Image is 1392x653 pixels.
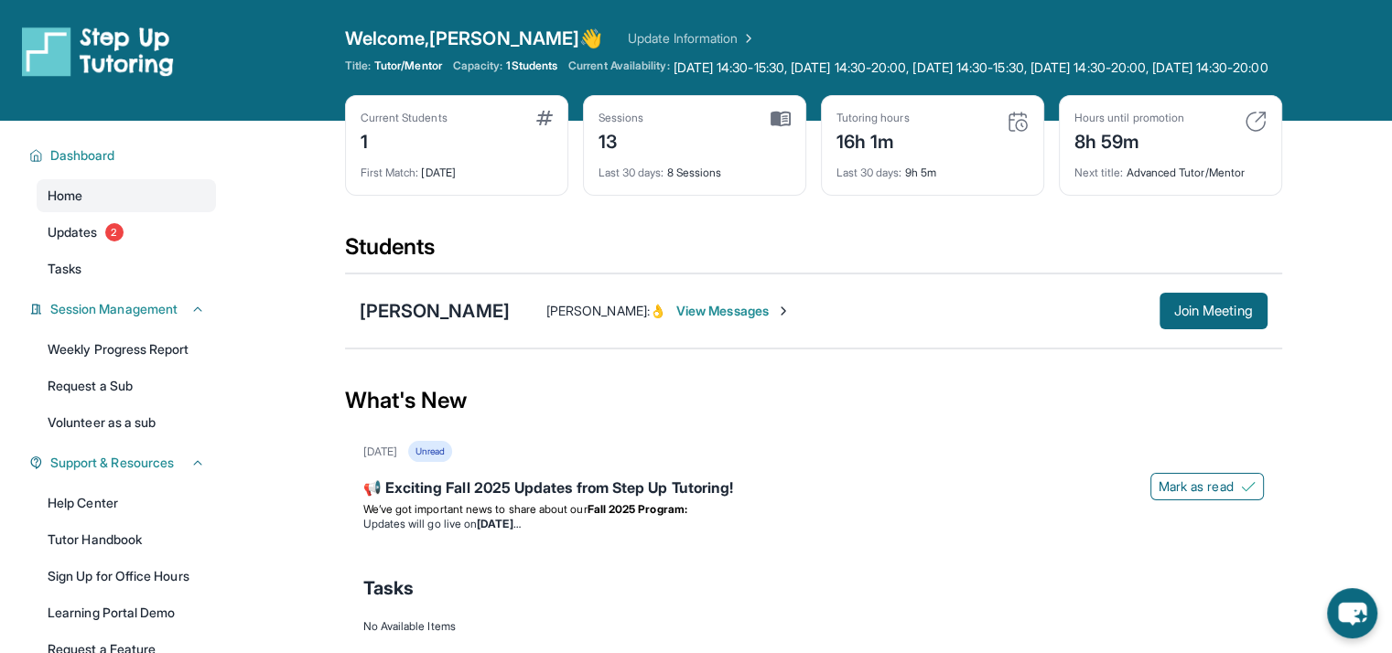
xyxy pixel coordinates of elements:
[363,619,1264,634] div: No Available Items
[43,454,205,472] button: Support & Resources
[650,303,665,318] span: 👌
[776,304,791,318] img: Chevron-Right
[48,187,82,205] span: Home
[628,29,756,48] a: Update Information
[50,300,178,318] span: Session Management
[599,166,664,179] span: Last 30 days :
[105,223,124,241] span: 2
[43,300,205,318] button: Session Management
[568,59,669,77] span: Current Availability:
[361,155,553,180] div: [DATE]
[738,29,756,48] img: Chevron Right
[37,333,216,366] a: Weekly Progress Report
[1150,473,1264,500] button: Mark as read
[363,476,1264,502] div: 📢 Exciting Fall 2025 Updates from Step Up Tutoring!
[1074,125,1184,155] div: 8h 59m
[360,298,510,324] div: [PERSON_NAME]
[37,487,216,519] a: Help Center
[536,111,553,125] img: card
[50,146,115,165] span: Dashboard
[345,360,1282,441] div: What's New
[43,146,205,165] button: Dashboard
[361,125,448,155] div: 1
[599,111,644,125] div: Sessions
[599,155,791,180] div: 8 Sessions
[374,59,442,73] span: Tutor/Mentor
[1241,479,1256,494] img: Mark as read
[599,125,644,155] div: 13
[1245,111,1267,133] img: card
[453,59,503,73] span: Capacity:
[1074,155,1267,180] div: Advanced Tutor/Mentor
[1074,111,1184,125] div: Hours until promotion
[1160,293,1268,329] button: Join Meeting
[363,575,414,601] span: Tasks
[345,26,603,51] span: Welcome, [PERSON_NAME] 👋
[37,560,216,593] a: Sign Up for Office Hours
[50,454,174,472] span: Support & Resources
[48,223,98,241] span: Updates
[363,502,588,516] span: We’ve got important news to share about our
[1327,588,1377,638] button: chat-button
[1174,305,1253,316] span: Join Meeting
[1159,477,1234,496] span: Mark as read
[345,232,1282,273] div: Students
[48,260,81,278] span: Tasks
[345,59,371,73] span: Title:
[836,166,902,179] span: Last 30 days :
[37,369,216,402] a: Request a Sub
[37,523,216,556] a: Tutor Handbook
[477,517,520,530] strong: [DATE]
[361,111,448,125] div: Current Students
[408,441,452,462] div: Unread
[588,502,687,516] strong: Fall 2025 Program:
[1007,111,1029,133] img: card
[37,216,216,249] a: Updates2
[37,252,216,285] a: Tasks
[363,517,1264,531] li: Updates will go live on
[836,111,910,125] div: Tutoring hours
[546,303,650,318] span: [PERSON_NAME] :
[771,111,791,127] img: card
[836,125,910,155] div: 16h 1m
[676,302,791,320] span: View Messages
[37,596,216,629] a: Learning Portal Demo
[37,179,216,212] a: Home
[361,166,419,179] span: First Match :
[836,155,1029,180] div: 9h 5m
[363,444,397,459] div: [DATE]
[37,406,216,439] a: Volunteer as a sub
[674,59,1268,77] span: [DATE] 14:30-15:30, [DATE] 14:30-20:00, [DATE] 14:30-15:30, [DATE] 14:30-20:00, [DATE] 14:30-20:00
[1074,166,1124,179] span: Next title :
[22,26,174,77] img: logo
[506,59,557,73] span: 1 Students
